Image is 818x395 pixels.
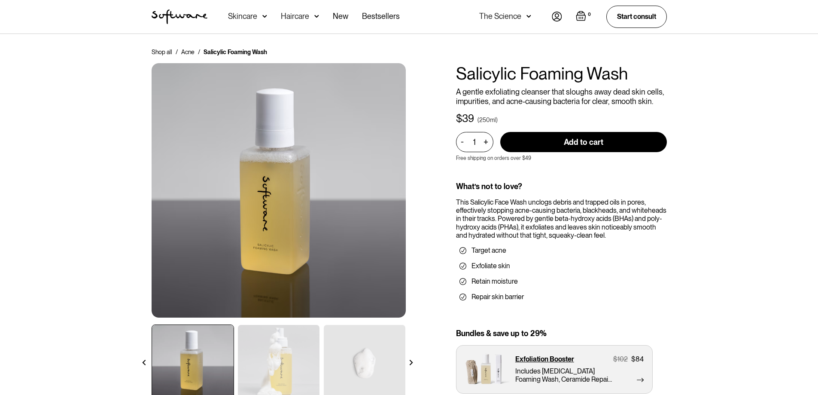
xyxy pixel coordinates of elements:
[576,11,593,23] a: Open cart
[141,360,147,365] img: arrow left
[459,277,663,286] li: Retain moisture
[459,293,663,301] li: Repair skin barrier
[456,345,653,394] a: Exfoliation Booster$102$84Includes [MEDICAL_DATA] Foaming Wash, Ceramide Repair Balm and Cleansin...
[481,137,491,147] div: +
[181,48,195,56] a: Acne
[462,113,474,125] div: 39
[314,12,319,21] img: arrow down
[613,355,617,363] div: $
[152,9,207,24] img: Software Logo
[408,360,414,365] img: arrow right
[500,132,667,152] input: Add to cart
[456,198,667,239] div: This Salicylic Face Wash unclogs debris and trapped oils in pores, effectively stopping acne-caus...
[636,355,644,363] div: 84
[262,12,267,21] img: arrow down
[526,12,531,21] img: arrow down
[477,116,498,124] div: (250ml)
[152,9,207,24] a: home
[617,355,628,363] div: 102
[152,63,406,318] img: Ceramide Moisturiser
[515,367,613,383] p: Includes [MEDICAL_DATA] Foaming Wash, Ceramide Repair Balm and Cleansing Cloth
[479,12,521,21] div: The Science
[515,355,574,363] p: Exfoliation Booster
[204,48,267,56] div: Salicylic Foaming Wash
[456,182,667,191] div: What’s not to love?
[456,113,462,125] div: $
[456,87,667,106] p: A gentle exfoliating cleanser that sloughs away dead skin cells, impurities, and acne-causing bac...
[459,246,663,255] li: Target acne
[631,355,636,363] div: $
[456,155,531,161] p: Free shipping on orders over $49
[459,262,663,270] li: Exfoliate skin
[228,12,257,21] div: Skincare
[176,48,178,56] div: /
[461,137,466,147] div: -
[456,329,667,338] div: Bundles & save up to 29%
[281,12,309,21] div: Haircare
[586,11,593,18] div: 0
[456,63,667,84] h1: Salicylic Foaming Wash
[152,48,172,56] a: Shop all
[606,6,667,28] a: Start consult
[198,48,200,56] div: /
